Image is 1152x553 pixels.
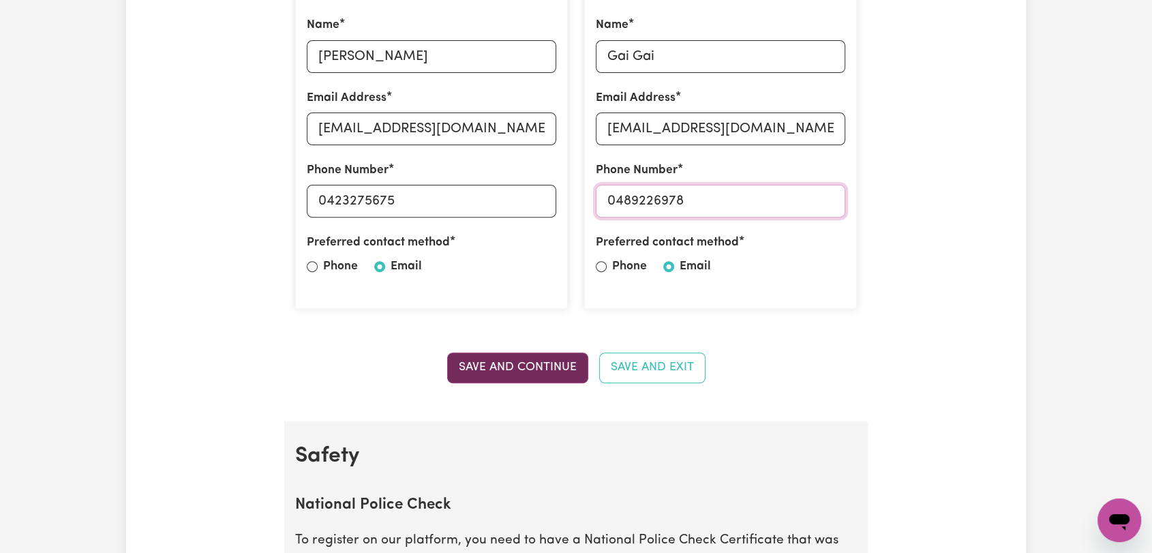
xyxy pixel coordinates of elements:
[599,353,706,383] button: Save and Exit
[391,258,422,275] label: Email
[596,16,628,34] label: Name
[295,496,857,515] h2: National Police Check
[323,258,358,275] label: Phone
[596,162,678,179] label: Phone Number
[1097,498,1141,542] iframe: Button to launch messaging window
[447,353,588,383] button: Save and Continue
[596,234,739,252] label: Preferred contact method
[596,89,676,107] label: Email Address
[307,162,389,179] label: Phone Number
[307,89,386,107] label: Email Address
[307,16,339,34] label: Name
[307,234,450,252] label: Preferred contact method
[295,443,857,469] h2: Safety
[680,258,711,275] label: Email
[612,258,647,275] label: Phone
